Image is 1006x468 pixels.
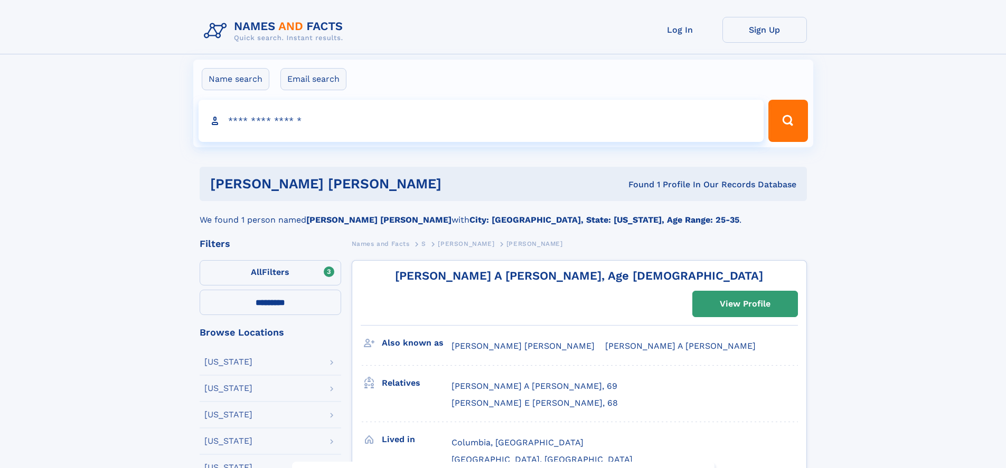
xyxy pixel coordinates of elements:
b: City: [GEOGRAPHIC_DATA], State: [US_STATE], Age Range: 25-35 [469,215,739,225]
div: [US_STATE] [204,437,252,445]
div: Browse Locations [200,328,341,337]
span: S [421,240,426,247]
span: [PERSON_NAME] [506,240,563,247]
span: [PERSON_NAME] [PERSON_NAME] [452,341,595,351]
a: [PERSON_NAME] A [PERSON_NAME], Age [DEMOGRAPHIC_DATA] [395,269,763,282]
button: Search Button [768,100,807,142]
div: View Profile [720,292,770,316]
h3: Also known as [382,334,452,352]
div: [US_STATE] [204,384,252,393]
h3: Lived in [382,431,452,448]
label: Name search [202,68,269,90]
a: Names and Facts [352,237,410,250]
input: search input [199,100,764,142]
div: We found 1 person named with . [200,201,807,226]
span: [PERSON_NAME] A [PERSON_NAME] [605,341,756,351]
img: Logo Names and Facts [200,17,352,45]
div: Found 1 Profile In Our Records Database [535,179,796,190]
a: S [421,237,426,250]
a: [PERSON_NAME] [438,237,494,250]
div: [US_STATE] [204,410,252,419]
a: [PERSON_NAME] E [PERSON_NAME], 68 [452,397,618,409]
a: Log In [638,17,722,43]
label: Email search [280,68,346,90]
b: [PERSON_NAME] [PERSON_NAME] [306,215,452,225]
span: [PERSON_NAME] [438,240,494,247]
a: View Profile [693,291,797,317]
span: [GEOGRAPHIC_DATA], [GEOGRAPHIC_DATA] [452,454,633,464]
a: [PERSON_NAME] A [PERSON_NAME], 69 [452,380,617,392]
div: Filters [200,239,341,249]
a: Sign Up [722,17,807,43]
div: [US_STATE] [204,358,252,366]
h1: [PERSON_NAME] [PERSON_NAME] [210,177,535,190]
span: Columbia, [GEOGRAPHIC_DATA] [452,437,584,447]
span: All [251,267,262,277]
label: Filters [200,260,341,285]
h3: Relatives [382,374,452,392]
